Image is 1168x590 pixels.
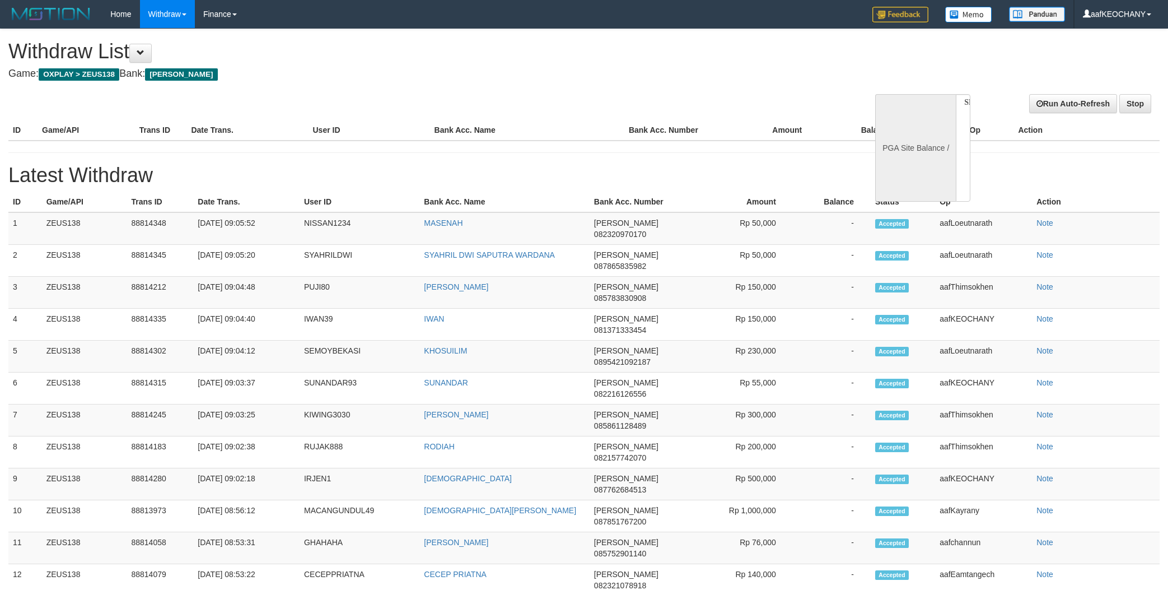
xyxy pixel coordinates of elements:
td: aafKEOCHANY [935,309,1032,341]
td: Rp 150,000 [701,277,793,309]
th: Balance [819,120,908,141]
td: aafKayrany [935,500,1032,532]
td: [DATE] 09:04:40 [193,309,300,341]
td: IRJEN1 [300,468,419,500]
a: Run Auto-Refresh [1029,94,1117,113]
a: Note [1036,346,1053,355]
td: SEMOYBEKASI [300,341,419,373]
td: ZEUS138 [42,277,127,309]
td: aafchannun [935,532,1032,564]
td: Rp 50,000 [701,245,793,277]
td: 88814302 [127,341,193,373]
span: 082321078918 [594,581,646,590]
td: ZEUS138 [42,245,127,277]
td: aafLoeutnarath [935,341,1032,373]
span: [PERSON_NAME] [594,378,658,387]
td: aafKEOCHANY [935,373,1032,405]
th: Bank Acc. Number [624,120,722,141]
td: 4 [8,309,42,341]
td: 7 [8,405,42,436]
a: Note [1036,506,1053,515]
td: 10 [8,500,42,532]
td: 88814348 [127,212,193,245]
a: Note [1036,314,1053,323]
td: ZEUS138 [42,405,127,436]
th: Amount [701,192,793,212]
img: Button%20Memo.svg [945,7,992,22]
a: [DEMOGRAPHIC_DATA] [424,474,512,483]
td: 88814058 [127,532,193,564]
td: MACANGUNDUL49 [300,500,419,532]
td: 3 [8,277,42,309]
td: - [793,245,871,277]
th: Trans ID [135,120,187,141]
span: Accepted [875,570,909,580]
a: Note [1036,442,1053,451]
td: ZEUS138 [42,373,127,405]
div: PGA Site Balance / [875,94,956,202]
th: User ID [300,192,419,212]
span: Accepted [875,538,909,548]
td: [DATE] 09:04:12 [193,341,300,373]
span: 087762684513 [594,485,646,494]
span: [PERSON_NAME] [594,410,658,419]
td: [DATE] 09:04:48 [193,277,300,309]
a: Note [1036,410,1053,419]
td: aafThimsokhen [935,436,1032,468]
td: PUJI80 [300,277,419,309]
td: [DATE] 08:56:12 [193,500,300,532]
td: 2 [8,245,42,277]
img: panduan.png [1009,7,1065,22]
td: Rp 76,000 [701,532,793,564]
td: 88813973 [127,500,193,532]
td: - [793,468,871,500]
a: Note [1036,282,1053,291]
th: Op [965,120,1014,141]
span: 085861128489 [594,421,646,430]
td: [DATE] 08:53:31 [193,532,300,564]
td: NISSAN1234 [300,212,419,245]
span: [PERSON_NAME] [594,570,658,579]
span: 085783830908 [594,294,646,303]
td: ZEUS138 [42,309,127,341]
td: - [793,500,871,532]
td: SUNANDAR93 [300,373,419,405]
th: Action [1013,120,1160,141]
td: aafLoeutnarath [935,212,1032,245]
a: Note [1036,474,1053,483]
span: 085752901140 [594,549,646,558]
span: 081371333454 [594,326,646,335]
td: Rp 1,000,000 [701,500,793,532]
a: [PERSON_NAME] [424,282,488,291]
td: 6 [8,373,42,405]
td: - [793,212,871,245]
td: aafLoeutnarath [935,245,1032,277]
span: [PERSON_NAME] [145,68,217,81]
td: - [793,532,871,564]
span: [PERSON_NAME] [594,250,658,259]
h1: Latest Withdraw [8,164,1160,187]
td: 88814315 [127,373,193,405]
span: Accepted [875,315,909,324]
td: - [793,341,871,373]
td: - [793,373,871,405]
td: aafKEOCHANY [935,468,1032,500]
td: [DATE] 09:03:25 [193,405,300,436]
td: SYAHRILDWI [300,245,419,277]
span: [PERSON_NAME] [594,506,658,515]
span: Accepted [875,251,909,261]
span: Accepted [875,507,909,516]
td: - [793,436,871,468]
th: Bank Acc. Name [430,120,624,141]
a: IWAN [424,314,444,323]
th: Op [935,192,1032,212]
td: 1 [8,212,42,245]
th: ID [8,120,38,141]
td: Rp 50,000 [701,212,793,245]
a: [PERSON_NAME] [424,410,488,419]
td: Rp 300,000 [701,405,793,436]
span: Accepted [875,475,909,484]
td: Rp 230,000 [701,341,793,373]
span: Accepted [875,379,909,388]
th: Date Trans. [193,192,300,212]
